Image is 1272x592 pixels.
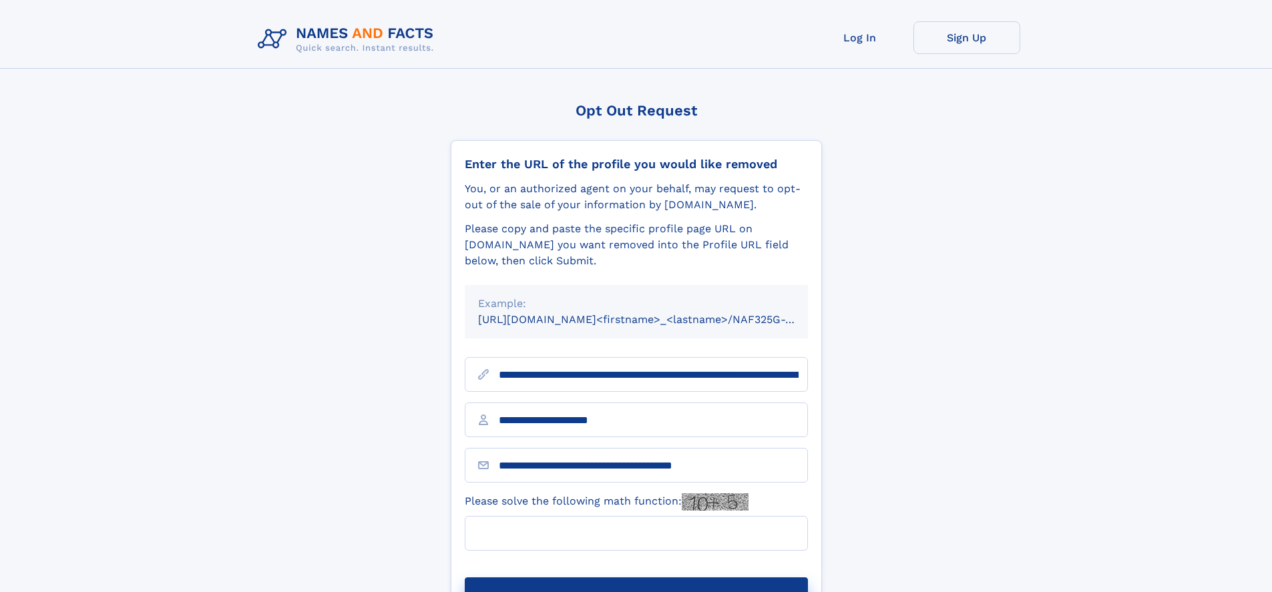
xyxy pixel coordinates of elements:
div: Example: [478,296,795,312]
a: Sign Up [913,21,1020,54]
label: Please solve the following math function: [465,493,749,511]
div: Opt Out Request [451,102,822,119]
div: You, or an authorized agent on your behalf, may request to opt-out of the sale of your informatio... [465,181,808,213]
img: Logo Names and Facts [252,21,445,57]
div: Please copy and paste the specific profile page URL on [DOMAIN_NAME] you want removed into the Pr... [465,221,808,269]
a: Log In [807,21,913,54]
div: Enter the URL of the profile you would like removed [465,157,808,172]
small: [URL][DOMAIN_NAME]<firstname>_<lastname>/NAF325G-xxxxxxxx [478,313,833,326]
